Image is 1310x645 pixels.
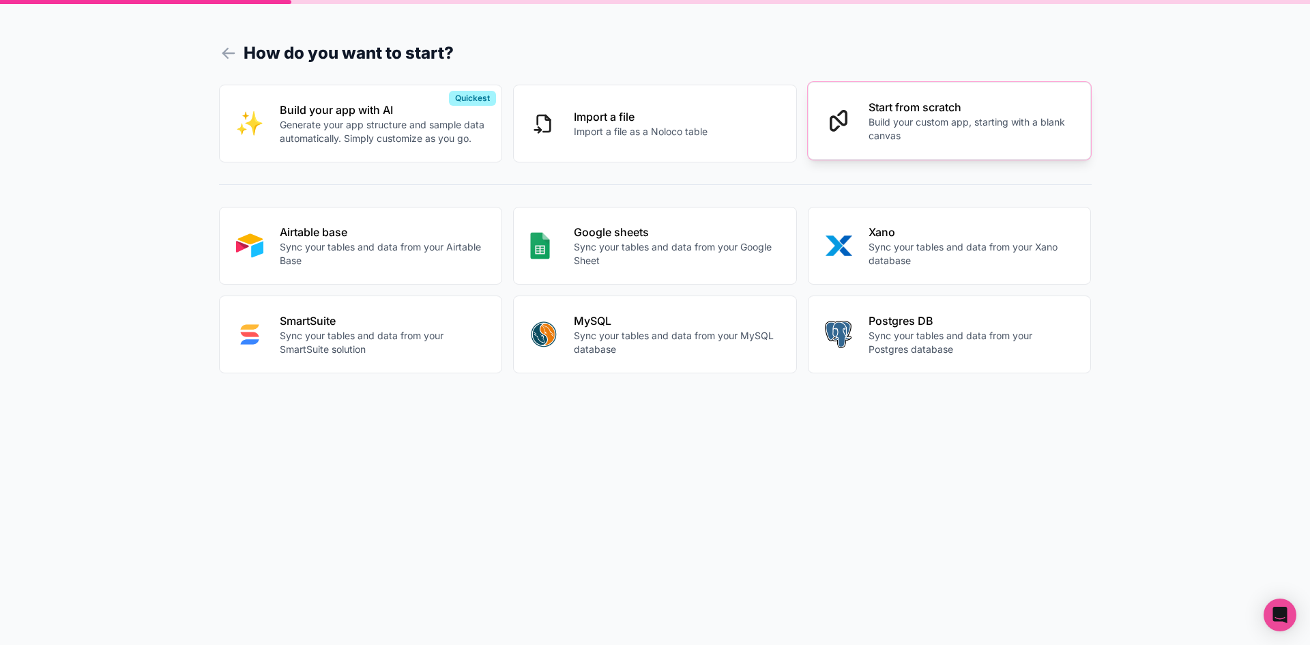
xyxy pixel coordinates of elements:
[280,118,486,145] p: Generate your app structure and sample data automatically. Simply customize as you go.
[869,329,1075,356] p: Sync your tables and data from your Postgres database
[513,296,797,373] button: MYSQLMySQLSync your tables and data from your MySQL database
[219,41,1092,66] h1: How do you want to start?
[869,313,1075,329] p: Postgres DB
[825,321,851,348] img: POSTGRES
[808,82,1092,160] button: Start from scratchBuild your custom app, starting with a blank canvas
[574,125,708,139] p: Import a file as a Noloco table
[449,91,496,106] div: Quickest
[513,207,797,285] button: GOOGLE_SHEETSGoogle sheetsSync your tables and data from your Google Sheet
[574,109,708,125] p: Import a file
[574,224,780,240] p: Google sheets
[1264,599,1296,631] div: Open Intercom Messenger
[869,240,1075,268] p: Sync your tables and data from your Xano database
[574,240,780,268] p: Sync your tables and data from your Google Sheet
[219,207,503,285] button: AIRTABLEAirtable baseSync your tables and data from your Airtable Base
[869,115,1075,143] p: Build your custom app, starting with a blank canvas
[869,99,1075,115] p: Start from scratch
[574,329,780,356] p: Sync your tables and data from your MySQL database
[513,85,797,162] button: Import a fileImport a file as a Noloco table
[530,321,557,348] img: MYSQL
[219,85,503,162] button: INTERNAL_WITH_AIBuild your app with AIGenerate your app structure and sample data automatically. ...
[869,224,1075,240] p: Xano
[808,207,1092,285] button: XANOXanoSync your tables and data from your Xano database
[808,296,1092,373] button: POSTGRESPostgres DBSync your tables and data from your Postgres database
[236,110,263,137] img: INTERNAL_WITH_AI
[825,232,852,259] img: XANO
[530,232,550,259] img: GOOGLE_SHEETS
[236,232,263,259] img: AIRTABLE
[280,102,486,118] p: Build your app with AI
[219,296,503,373] button: SMART_SUITESmartSuiteSync your tables and data from your SmartSuite solution
[280,224,486,240] p: Airtable base
[236,321,263,348] img: SMART_SUITE
[280,240,486,268] p: Sync your tables and data from your Airtable Base
[574,313,780,329] p: MySQL
[280,329,486,356] p: Sync your tables and data from your SmartSuite solution
[280,313,486,329] p: SmartSuite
